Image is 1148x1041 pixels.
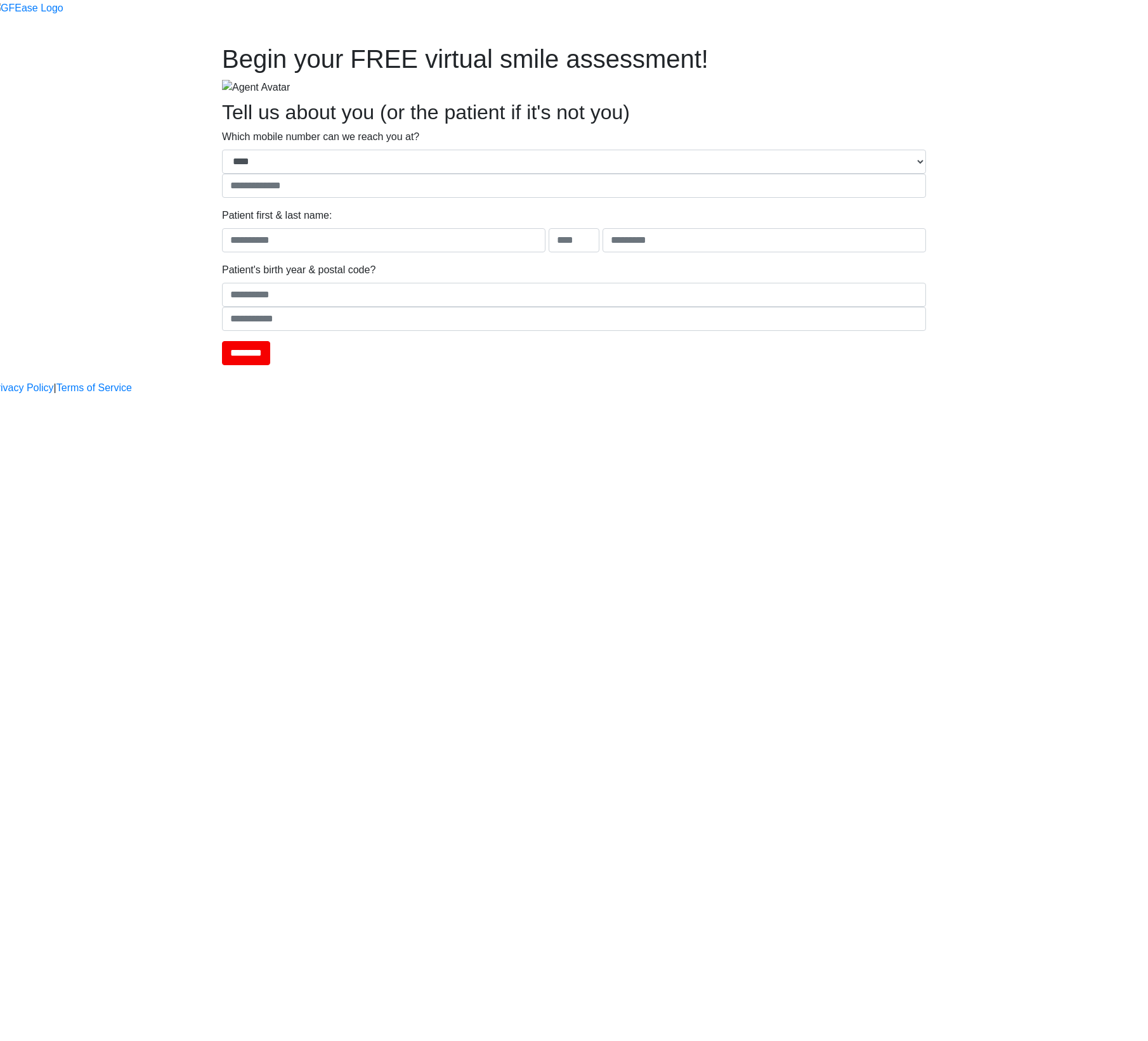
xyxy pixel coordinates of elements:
[222,100,926,124] h2: Tell us about you (or the patient if it's not you)
[54,380,56,396] a: |
[222,44,926,74] h1: Begin your FREE virtual smile assessment!
[222,262,375,278] label: Patient's birth year & postal code?
[222,208,332,223] label: Patient first & last name:
[222,129,419,145] label: Which mobile number can we reach you at?
[222,80,290,95] img: Agent Avatar
[56,380,132,396] a: Terms of Service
